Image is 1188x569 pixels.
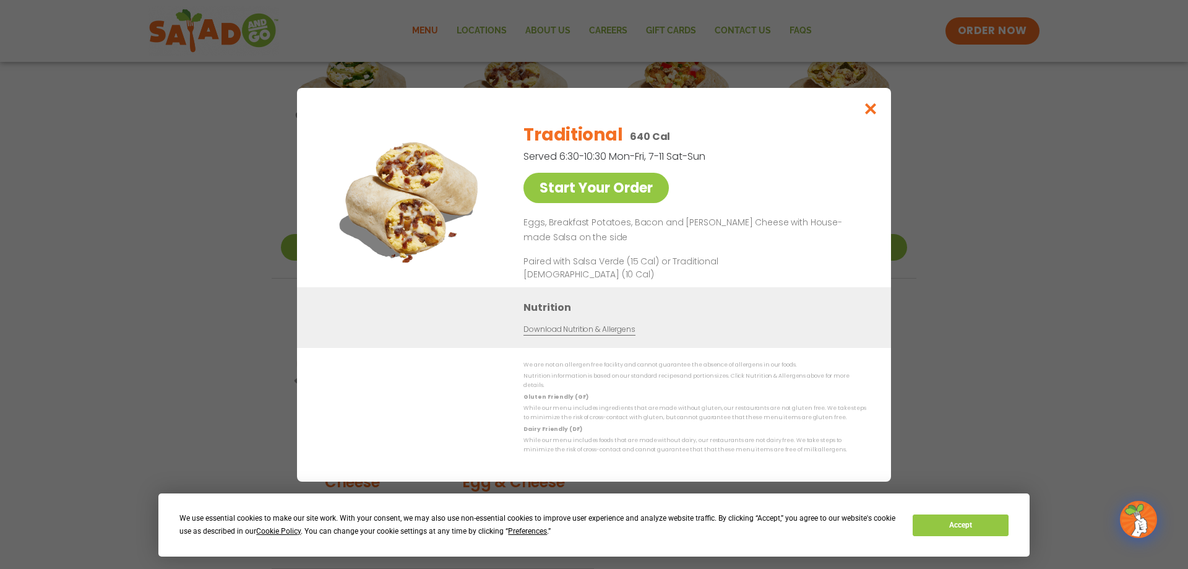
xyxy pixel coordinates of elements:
p: Paired with Salsa Verde (15 Cal) or Traditional [DEMOGRAPHIC_DATA] (10 Cal) [523,254,752,280]
p: Served 6:30-10:30 Mon-Fri, 7-11 Sat-Sun [523,149,802,164]
p: 640 Cal [630,129,670,144]
a: Download Nutrition & Allergens [523,323,635,335]
strong: Dairy Friendly (DF) [523,425,582,432]
p: While our menu includes foods that are made without dairy, our restaurants are not dairy free. We... [523,436,866,455]
p: We are not an allergen free facility and cannot guarantee the absence of allergens in our foods. [523,360,866,370]
button: Accept [913,515,1008,536]
div: Cookie Consent Prompt [158,493,1030,557]
strong: Gluten Friendly (GF) [523,393,588,400]
img: Featured product photo for Traditional [325,113,498,287]
h2: Traditional [523,122,622,148]
img: wpChatIcon [1121,502,1156,537]
h3: Nutrition [523,299,872,315]
p: While our menu includes ingredients that are made without gluten, our restaurants are not gluten ... [523,404,866,423]
p: Nutrition information is based on our standard recipes and portion sizes. Click Nutrition & Aller... [523,371,866,391]
button: Close modal [851,88,891,129]
p: Eggs, Breakfast Potatoes, Bacon and [PERSON_NAME] Cheese with House-made Salsa on the side [523,215,861,245]
div: We use essential cookies to make our site work. With your consent, we may also use non-essential ... [179,512,898,538]
span: Cookie Policy [256,527,301,536]
span: Preferences [508,527,547,536]
a: Start Your Order [523,173,669,203]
